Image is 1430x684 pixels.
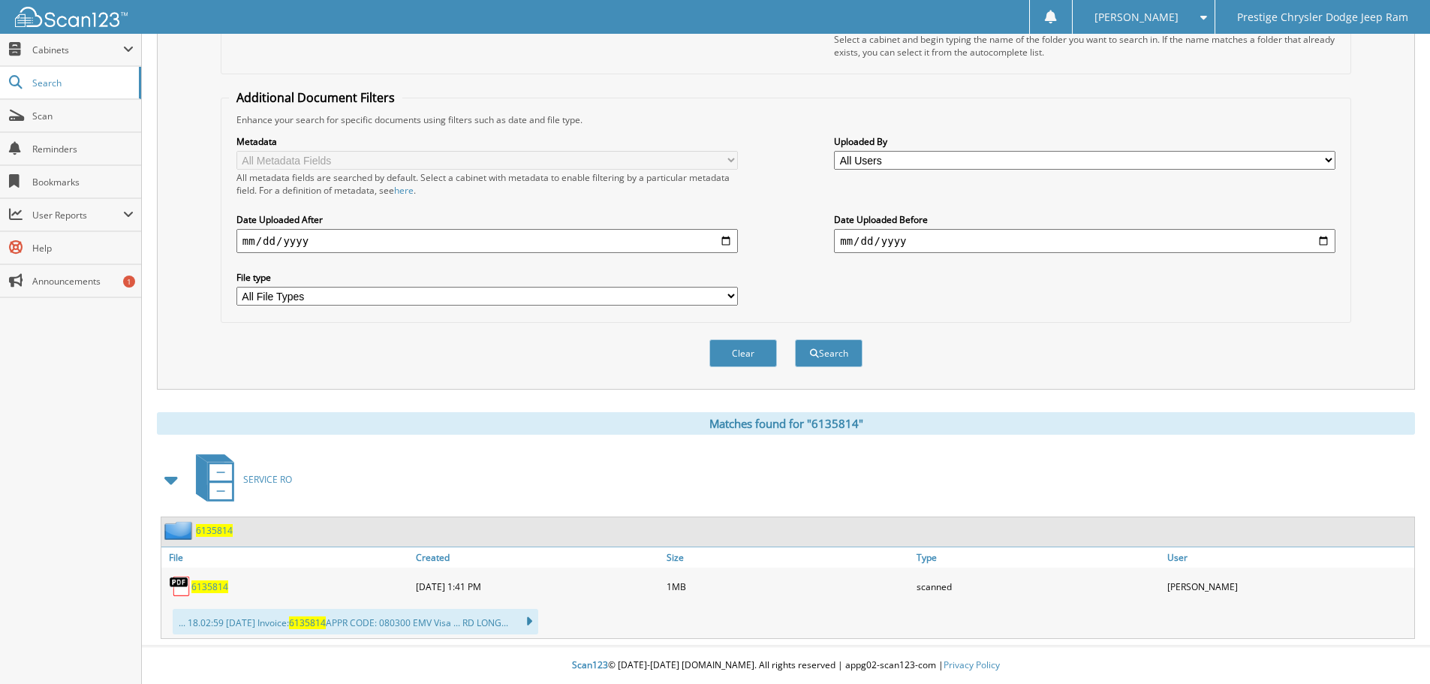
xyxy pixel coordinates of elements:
span: User Reports [32,209,123,221]
div: [DATE] 1:41 PM [412,571,663,601]
div: scanned [913,571,1164,601]
button: Clear [709,339,777,367]
span: [PERSON_NAME] [1094,13,1179,22]
span: Announcements [32,275,134,288]
label: Date Uploaded Before [834,213,1335,226]
div: 1 [123,276,135,288]
legend: Additional Document Filters [229,89,402,106]
div: ... 18.02:59 [DATE] Invoice: APPR CODE: 080300 EMV Visa ... RD LONG... [173,609,538,634]
span: Bookmarks [32,176,134,188]
a: Type [913,547,1164,568]
img: folder2.png [164,521,196,540]
label: Uploaded By [834,135,1335,148]
span: Prestige Chrysler Dodge Jeep Ram [1237,13,1408,22]
label: File type [236,271,738,284]
a: User [1164,547,1414,568]
span: Scan123 [572,658,608,671]
span: Help [32,242,134,255]
div: [PERSON_NAME] [1164,571,1414,601]
button: Search [795,339,863,367]
div: Enhance your search for specific documents using filters such as date and file type. [229,113,1343,126]
span: Search [32,77,131,89]
a: Size [663,547,914,568]
a: here [394,184,414,197]
img: scan123-logo-white.svg [15,7,128,27]
label: Metadata [236,135,738,148]
a: File [161,547,412,568]
span: Cabinets [32,44,123,56]
label: Date Uploaded After [236,213,738,226]
img: PDF.png [169,575,191,598]
div: © [DATE]-[DATE] [DOMAIN_NAME]. All rights reserved | appg02-scan123-com | [142,647,1430,684]
a: Privacy Policy [944,658,1000,671]
span: Scan [32,110,134,122]
a: 6135814 [196,524,233,537]
input: end [834,229,1335,253]
a: Created [412,547,663,568]
div: Select a cabinet and begin typing the name of the folder you want to search in. If the name match... [834,33,1335,59]
a: 6135814 [191,580,228,593]
span: SERVICE RO [243,473,292,486]
a: SERVICE RO [187,450,292,509]
div: 1MB [663,571,914,601]
div: Matches found for "6135814" [157,412,1415,435]
div: All metadata fields are searched by default. Select a cabinet with metadata to enable filtering b... [236,171,738,197]
iframe: Chat Widget [1355,612,1430,684]
span: 6135814 [289,616,326,629]
span: Reminders [32,143,134,155]
input: start [236,229,738,253]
